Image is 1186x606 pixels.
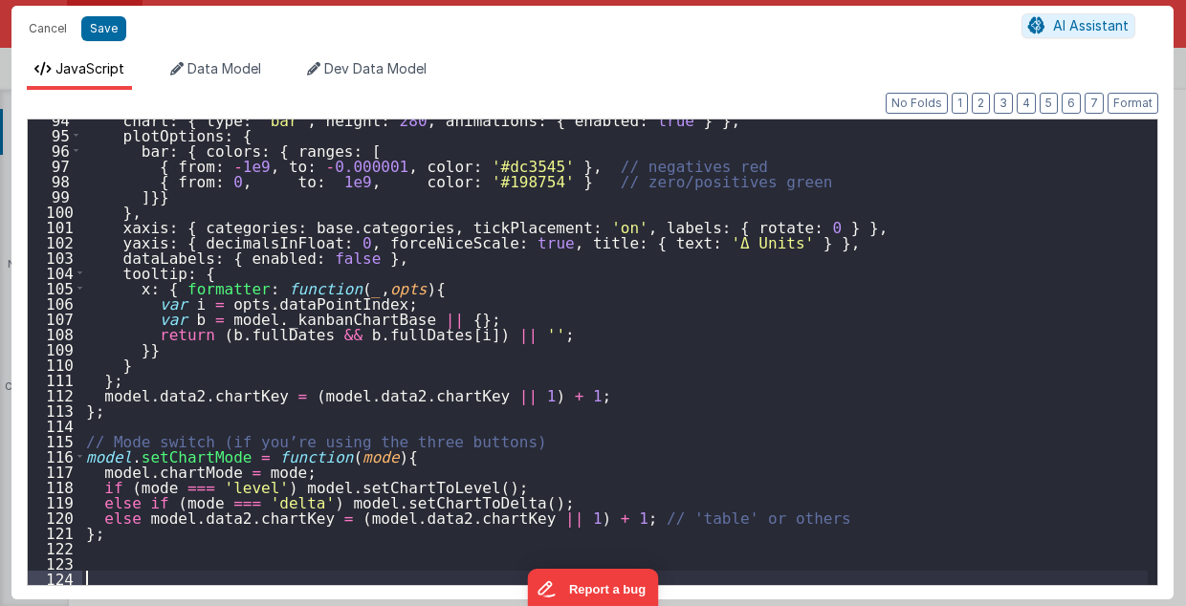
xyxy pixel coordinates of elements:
[28,265,82,280] div: 104
[28,188,82,204] div: 99
[28,479,82,494] div: 118
[28,357,82,372] div: 110
[28,204,82,219] div: 100
[28,219,82,234] div: 101
[1085,93,1104,114] button: 7
[28,127,82,142] div: 95
[1021,13,1135,38] button: AI Assistant
[28,448,82,464] div: 116
[28,372,82,387] div: 111
[28,311,82,326] div: 107
[28,387,82,402] div: 112
[28,280,82,295] div: 105
[28,341,82,357] div: 109
[28,112,82,127] div: 94
[19,15,77,42] button: Cancel
[886,93,948,114] button: No Folds
[1108,93,1158,114] button: Format
[28,402,82,418] div: 113
[28,525,82,540] div: 121
[28,173,82,188] div: 98
[1040,93,1058,114] button: 5
[81,16,126,41] button: Save
[952,93,968,114] button: 1
[28,509,82,525] div: 120
[28,418,82,433] div: 114
[28,494,82,509] div: 119
[55,60,124,76] span: JavaScript
[28,158,82,173] div: 97
[972,93,990,114] button: 2
[28,540,82,555] div: 122
[28,249,82,265] div: 103
[28,234,82,249] div: 102
[1062,93,1081,114] button: 6
[324,60,427,76] span: Dev Data Model
[28,571,82,586] div: 124
[28,433,82,448] div: 115
[28,464,82,479] div: 117
[994,93,1013,114] button: 3
[28,555,82,571] div: 123
[28,295,82,311] div: 106
[1017,93,1036,114] button: 4
[28,326,82,341] div: 108
[1053,17,1129,33] span: AI Assistant
[187,60,261,76] span: Data Model
[28,142,82,158] div: 96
